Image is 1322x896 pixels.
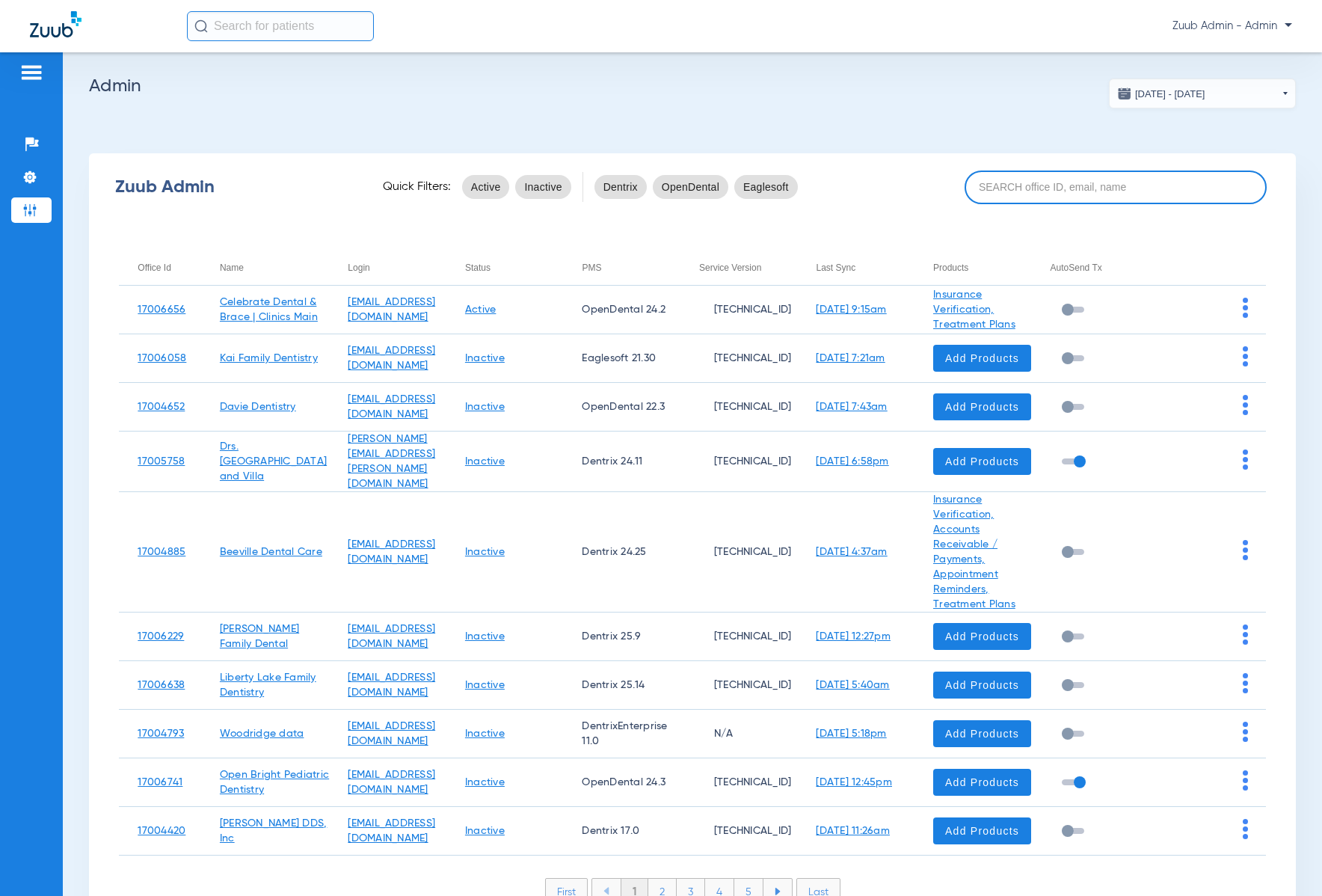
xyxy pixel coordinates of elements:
a: [DATE] 5:40am [816,680,889,690]
td: [TECHNICAL_ID] [680,334,798,383]
div: Office Id [138,260,170,276]
div: Service Version [699,260,761,276]
iframe: Chat Widget [1247,824,1322,896]
a: [DATE] 7:21am [816,353,885,363]
mat-chip-listbox: status-filters [462,172,571,202]
img: arrow-right-blue.svg [775,888,781,895]
img: hamburger-icon [19,64,43,82]
a: Inactive [465,680,505,690]
a: [DATE] 11:26am [816,826,890,836]
a: Beeville Dental Care [220,547,322,557]
span: Add Products [945,454,1019,469]
a: [EMAIL_ADDRESS][DOMAIN_NAME] [348,721,435,746]
td: Dentrix 24.25 [563,492,680,613]
img: group-dot-blue.svg [1243,540,1248,560]
span: OpenDental [662,179,719,194]
td: Dentrix 24.11 [563,432,680,492]
img: group-dot-blue.svg [1243,395,1248,415]
a: [DATE] 12:45pm [816,777,892,788]
button: Add Products [933,623,1031,650]
a: Inactive [465,631,505,642]
a: [PERSON_NAME] Family Dental [220,624,299,649]
div: Name [220,260,244,276]
a: Kai Family Dentistry [220,353,318,363]
img: group-dot-blue.svg [1243,625,1248,645]
span: Inactive [524,179,562,194]
input: Search for patients [187,11,374,41]
a: Active [465,304,496,315]
button: Add Products [933,769,1031,796]
td: N/A [680,710,798,758]
a: 17006058 [138,353,186,363]
div: AutoSend Tx [1051,260,1102,276]
a: Insurance Verification, Treatment Plans [933,289,1015,330]
span: Dentrix [603,179,638,194]
td: Eaglesoft 21.30 [563,334,680,383]
a: Inactive [465,456,505,467]
input: SEARCH office ID, email, name [965,171,1267,204]
a: [DATE] 5:18pm [816,728,886,739]
div: Name [220,260,329,276]
a: Open Bright Pediatric Dentistry [220,770,329,795]
a: Insurance Verification, Accounts Receivable / Payments, Appointment Reminders, Treatment Plans [933,494,1015,610]
button: Add Products [933,393,1031,420]
a: [EMAIL_ADDRESS][DOMAIN_NAME] [348,539,435,565]
div: Zuub Admin [115,179,357,194]
a: Inactive [465,353,505,363]
a: [EMAIL_ADDRESS][DOMAIN_NAME] [348,672,435,698]
span: Add Products [945,823,1019,838]
span: Add Products [945,399,1019,414]
a: 17004793 [138,728,184,739]
td: [TECHNICAL_ID] [680,613,798,661]
img: Search Icon [194,19,208,33]
td: Dentrix 17.0 [563,807,680,856]
a: Liberty Lake Family Dentistry [220,672,316,698]
div: PMS [582,260,680,276]
mat-chip-listbox: pms-filters [594,172,798,202]
span: Add Products [945,629,1019,644]
a: [DATE] 7:43am [816,402,887,412]
td: [TECHNICAL_ID] [680,758,798,807]
a: [DATE] 4:37am [816,547,887,557]
img: group-dot-blue.svg [1243,298,1248,318]
a: Inactive [465,402,505,412]
a: [PERSON_NAME] DDS, Inc [220,818,328,844]
span: Add Products [945,678,1019,693]
img: group-dot-blue.svg [1243,449,1248,470]
a: 17006656 [138,304,185,315]
div: Status [465,260,491,276]
a: Woodridge data [220,728,304,739]
a: [EMAIL_ADDRESS][DOMAIN_NAME] [348,297,435,322]
td: OpenDental 22.3 [563,383,680,432]
img: arrow-left-blue.svg [603,887,609,895]
a: [EMAIL_ADDRESS][DOMAIN_NAME] [348,394,435,420]
td: OpenDental 24.2 [563,286,680,334]
div: PMS [582,260,601,276]
div: Status [465,260,564,276]
a: [EMAIL_ADDRESS][DOMAIN_NAME] [348,770,435,795]
td: OpenDental 24.3 [563,758,680,807]
div: Office Id [138,260,201,276]
span: Quick Filters: [383,179,451,194]
img: group-dot-blue.svg [1243,346,1248,366]
img: date.svg [1117,86,1132,101]
img: group-dot-blue.svg [1243,819,1248,839]
div: Service Version [699,260,798,276]
button: Add Products [933,720,1031,747]
a: [DATE] 6:58pm [816,456,888,467]
a: [DATE] 9:15am [816,304,886,315]
a: 17004885 [138,547,185,557]
a: Drs. [GEOGRAPHIC_DATA] and Villa [220,441,327,482]
a: Inactive [465,547,505,557]
a: 17006638 [138,680,185,690]
h2: Admin [89,79,1296,93]
span: Add Products [945,775,1019,790]
a: 17004652 [138,402,185,412]
a: Celebrate Dental & Brace | Clinics Main [220,297,318,322]
a: Inactive [465,728,505,739]
a: 17006229 [138,631,184,642]
button: [DATE] - [DATE] [1109,79,1296,108]
button: Add Products [933,448,1031,475]
span: Add Products [945,726,1019,741]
